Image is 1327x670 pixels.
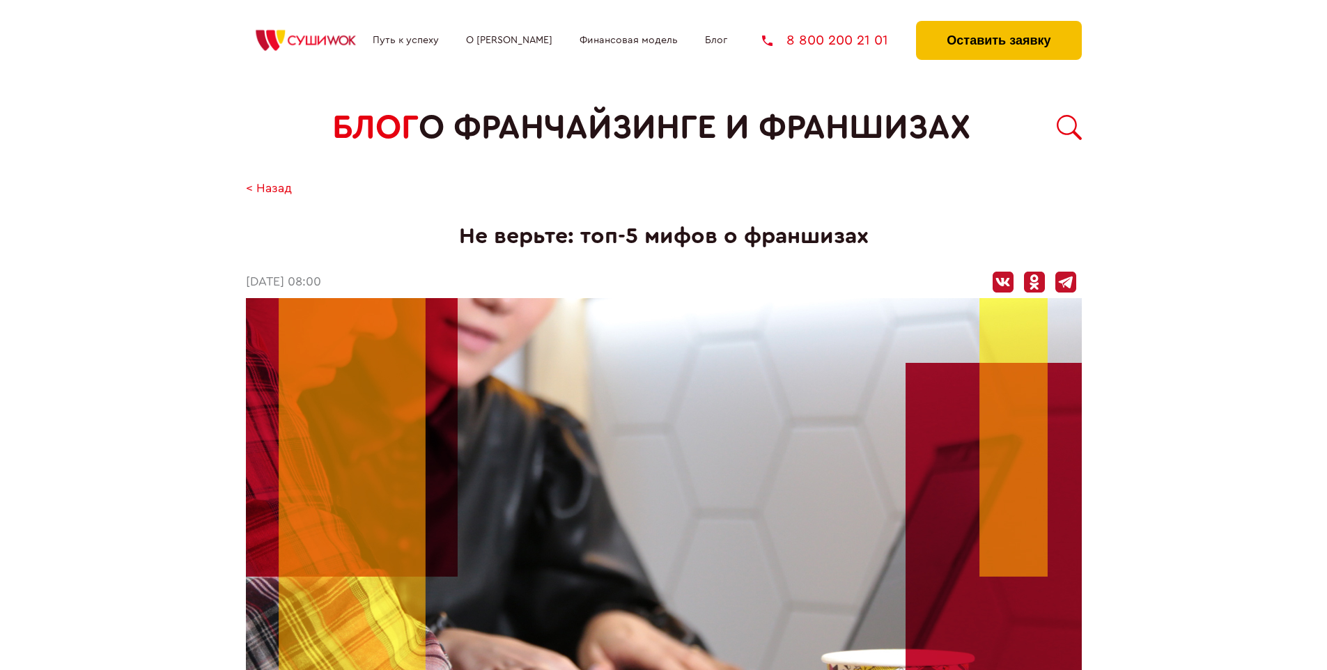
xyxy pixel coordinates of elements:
a: Финансовая модель [580,35,678,46]
a: Блог [705,35,727,46]
span: 8 800 200 21 01 [786,33,888,47]
button: Оставить заявку [916,21,1081,60]
a: 8 800 200 21 01 [762,33,888,47]
a: О [PERSON_NAME] [466,35,552,46]
time: [DATE] 08:00 [246,275,321,290]
a: < Назад [246,182,292,196]
span: БЛОГ [332,109,419,147]
a: Путь к успеху [373,35,439,46]
span: о франчайзинге и франшизах [419,109,970,147]
h1: Не верьте: топ-5 мифов о франшизах [246,224,1082,249]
